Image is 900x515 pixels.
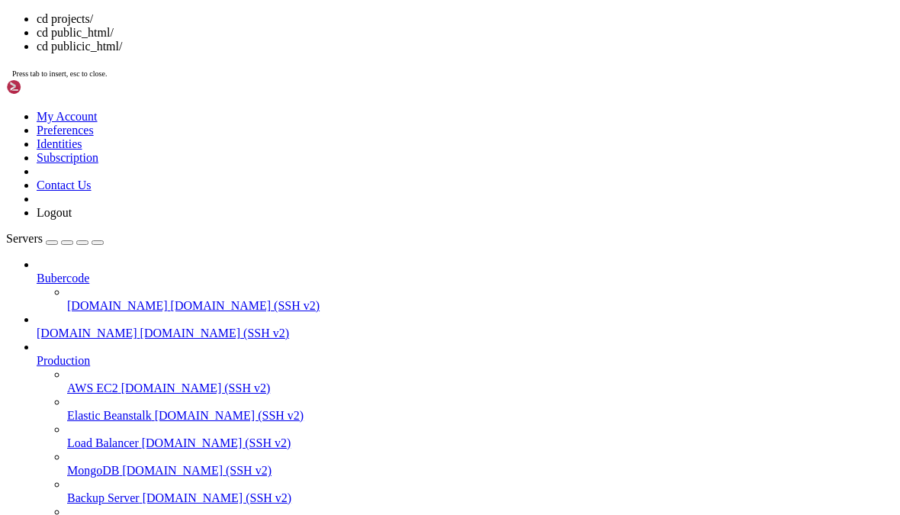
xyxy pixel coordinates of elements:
li: Bubercode [37,258,894,313]
span: [DOMAIN_NAME] (SSH v2) [143,491,292,504]
li: AWS EC2 [DOMAIN_NAME] (SSH v2) [67,368,894,395]
span: AWS EC2 [67,381,118,394]
li: Elastic Beanstalk [DOMAIN_NAME] (SSH v2) [67,395,894,423]
span: Please upgrade CyberPanel version from 2.3.9 to 2.4.4., [6,180,300,191]
a: Bubercode [37,272,894,285]
span: Load Balancer [67,436,139,449]
a: AWS EC2 [DOMAIN_NAME] (SSH v2) [67,381,894,395]
span: [DOMAIN_NAME] [37,327,137,340]
a: Subscription [37,151,98,164]
span: [DOMAIN_NAME] [67,299,168,312]
img: Shellngn [6,79,94,95]
span: tools [193,234,220,245]
a: [DOMAIN_NAME] [DOMAIN_NAME] (SSH v2) [67,299,894,313]
li: cd projects/ [37,12,894,26]
span: [DOMAIN_NAME] (SSH v2) [121,381,271,394]
x-row: * You can get the CyberPanel admin password with the following command: [6,60,891,71]
span: Production [37,354,90,367]
span: 0.00, 0.00, 0.00 [38,126,124,137]
li: MongoDB [DOMAIN_NAME] (SSH v2) [67,450,894,478]
span: 1092/3912MB (27.91%) [38,147,145,158]
span: logs [33,234,54,245]
span: dev [6,234,22,245]
span: [DOMAIN_NAME] (SSH v2) [171,299,320,312]
x-row: System Status: [6,115,891,126]
span: Backup Server [67,491,140,504]
span: [DOMAIN_NAME] (SSH v2) [142,436,291,449]
span: [DOMAIN_NAME] (SSH v2) [155,409,304,422]
span: Elastic Beanstalk [67,409,152,422]
a: [DOMAIN_NAME] [DOMAIN_NAME] (SSH v2) [37,327,894,340]
span: [URL][TECHNICAL_ID] [76,6,177,17]
span: public_html [65,234,124,245]
x-row: * Rainloop: [URL][TECHNICAL_ID] [6,28,891,39]
span: [DOMAIN_NAME] (SSH v2) [122,464,272,477]
a: My Account [37,110,98,123]
span: sudo cat .db_password [17,93,129,104]
a: Identities [37,137,82,150]
x-row: [buber5349@bubercode ~]$ ls [6,224,891,234]
span: MongoDB [67,464,119,477]
div: (30, 22) [172,246,177,256]
a: Logout [37,206,72,219]
a: Contact Us [37,179,92,192]
span: resources [134,234,182,245]
li: cd publicic_html/ [37,40,894,53]
span: Press tab to insert, esc to close. [12,69,107,78]
x-row: * CyberPanel: [6,6,891,17]
span: Bubercode [37,272,89,285]
a: Production [37,354,894,368]
span: 9/49GB (20%) [38,159,102,169]
x-row: On the server: [6,50,891,60]
a: Preferences [37,124,94,137]
span: [DOMAIN_NAME] (SSH v2) [140,327,290,340]
li: [DOMAIN_NAME] [DOMAIN_NAME] (SSH v2) [37,313,894,340]
li: [DOMAIN_NAME] [DOMAIN_NAME] (SSH v2) [67,285,894,313]
x-row: * phpMyAdmin: [URL][TECHNICAL_ID] [6,17,891,27]
span: 0.828926% [38,137,86,147]
li: Backup Server [DOMAIN_NAME] (SSH v2) [67,478,894,505]
x-row: [buber5349@bubercode ~]$ cd pu [6,246,891,256]
x-row: Load : [6,126,891,137]
x-row: RAM : [6,147,891,158]
a: Servers [6,232,104,245]
span: sudo cat .litespeed_password [17,72,166,82]
x-row: CPU : [6,137,891,147]
x-row: Disk : [6,159,891,169]
a: Backup Server [DOMAIN_NAME] (SSH v2) [67,491,894,505]
a: MongoDB [DOMAIN_NAME] (SSH v2) [67,464,894,478]
span: Servers [6,232,43,245]
x-row: * You can get the Mysql cyberpanel user password with the following command: [6,82,891,93]
a: Load Balancer [DOMAIN_NAME] (SSH v2) [67,436,894,450]
li: Load Balancer [DOMAIN_NAME] (SSH v2) [67,423,894,450]
span: [URL][DOMAIN_NAME] [6,191,102,201]
li: cd public_html/ [37,26,894,40]
a: Elastic Beanstalk [DOMAIN_NAME] (SSH v2) [67,409,894,423]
